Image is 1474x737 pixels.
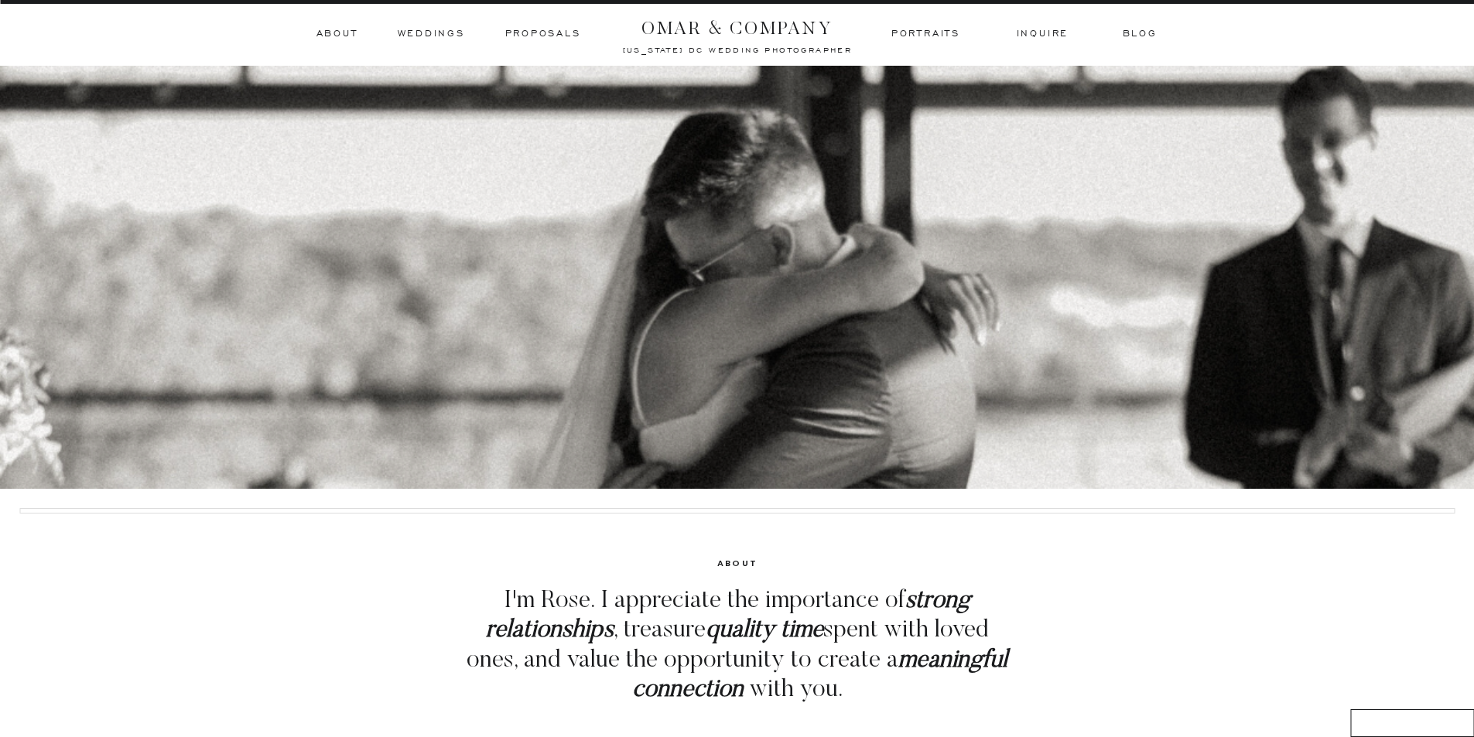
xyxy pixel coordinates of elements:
i: meaningful connection [632,648,1008,702]
a: ABOUT [316,27,357,41]
h3: I'm Rose. I appreciate the importance of , treasure spent with loved ones, and value the opportun... [467,586,1008,727]
a: Portraits [890,27,963,41]
a: OMAR & COMPANY [613,13,862,34]
b: strong relationships [486,589,971,643]
a: inquire [1017,27,1069,41]
a: BLOG [1123,27,1155,41]
a: [US_STATE] dc wedding photographer [581,45,894,53]
b: quality time [706,618,823,643]
a: Proposals [505,27,581,41]
a: Weddings [398,27,465,41]
h3: ABOUT [687,556,788,572]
